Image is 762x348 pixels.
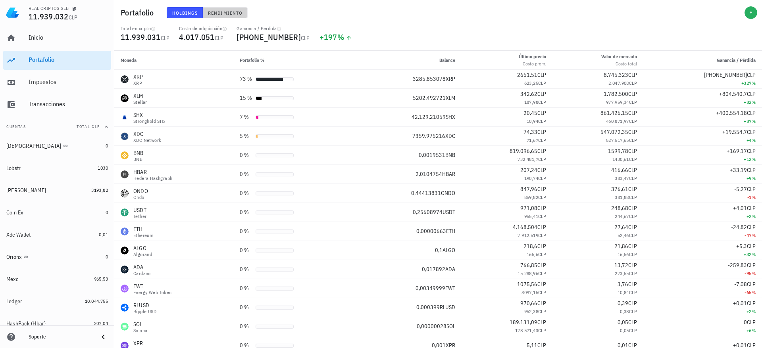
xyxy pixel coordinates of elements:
span: 977.959,34 [606,99,629,105]
div: 0 % [240,284,252,293]
div: Impuestos [29,78,108,86]
div: Ganancia / Pérdida [237,25,310,32]
span: 13,72 [614,262,628,269]
div: ETH-icon [121,228,129,235]
span: 847,96 [520,185,537,193]
span: CLP [629,289,637,295]
span: CLP [69,14,78,21]
a: Portafolio [3,51,111,70]
div: EWT [133,282,171,290]
span: CLP [747,90,756,98]
span: 7359,975216 [412,132,445,140]
span: ALGO [443,247,455,254]
span: BNB [445,151,455,159]
span: 0 [744,319,747,326]
span: CLP [538,156,546,162]
span: CLP [537,147,546,155]
span: CLP [629,99,637,105]
span: % [337,32,344,42]
span: 178.571,43 [515,327,538,333]
a: [PERSON_NAME] 3193,82 [3,181,111,200]
span: 383,47 [615,175,629,181]
div: 73 % [240,75,252,83]
span: 10,84 [618,289,629,295]
a: Mexc 965,53 [3,270,111,289]
span: 4.017.051 [179,32,214,42]
span: 970,66 [520,300,537,307]
span: CLP [628,128,637,136]
span: CLP [747,185,756,193]
div: 5 % [240,132,252,140]
span: CLP [538,175,546,181]
div: Valor de mercado [601,53,637,60]
span: 8.745.323 [604,71,628,78]
div: Total en cripto [121,25,169,32]
span: 74,33 [523,128,537,136]
span: +169,17 [727,147,747,155]
span: 0,000399 [416,304,440,311]
span: CLP [747,109,756,117]
span: CLP [629,194,637,200]
span: XDC [445,132,455,140]
span: 1430,61 [612,156,629,162]
div: ALGO-icon [121,247,129,254]
span: 27,64 [614,224,628,231]
div: -47 [650,231,756,239]
div: XLM-icon [121,94,129,102]
span: CLP [537,166,546,174]
div: Ondo [133,195,148,200]
span: 11.939.031 [121,32,161,42]
span: % [752,137,756,143]
span: CLP [301,34,310,42]
div: EWT-icon [121,285,129,293]
span: CLP [629,232,637,238]
span: 10,94 [527,118,538,124]
span: CLP [628,109,637,117]
span: CLP [538,289,546,295]
div: +2 [650,212,756,220]
span: XRP [446,75,455,82]
span: -5,27 [734,185,747,193]
button: Holdings [167,7,203,18]
div: 0 % [240,189,252,197]
div: +32 [650,250,756,258]
a: [DEMOGRAPHIC_DATA] 0 [3,136,111,155]
span: 21,86 [614,243,628,250]
div: Coin Ex [6,209,23,216]
span: 3285,853078 [413,75,446,82]
span: CLP [538,213,546,219]
div: XDC [133,130,161,138]
span: CLP [747,281,756,288]
div: 0 % [240,246,252,254]
span: 2.047.908 [608,80,629,86]
span: CLP [747,205,756,212]
span: % [752,270,756,276]
div: +82 [650,98,756,106]
span: % [752,118,756,124]
div: -95 [650,270,756,277]
span: 460.871,97 [606,118,629,124]
div: -65 [650,289,756,296]
span: 623,25 [524,80,538,86]
button: Rendimiento [203,7,248,18]
span: 1599,78 [608,147,628,155]
span: CLP [629,118,637,124]
span: Ganancia / Pérdida [717,57,756,63]
span: 0,00349999 [416,285,445,292]
span: 0,44413831 [411,189,441,197]
span: CLP [628,205,637,212]
span: CLP [628,90,637,98]
span: +4,01 [733,205,747,212]
div: Hedera Hashgraph [133,176,172,181]
span: 20,45 [523,109,537,117]
span: CLP [747,128,756,136]
div: USDT-icon [121,208,129,216]
span: CLP [538,118,546,124]
div: SHX [133,111,166,119]
span: 859,82 [524,194,538,200]
span: 0,0019531 [419,151,445,159]
span: CLP [538,80,546,86]
div: [PERSON_NAME] [6,187,46,194]
span: ONDO [441,189,455,197]
div: ONDO-icon [121,189,129,197]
